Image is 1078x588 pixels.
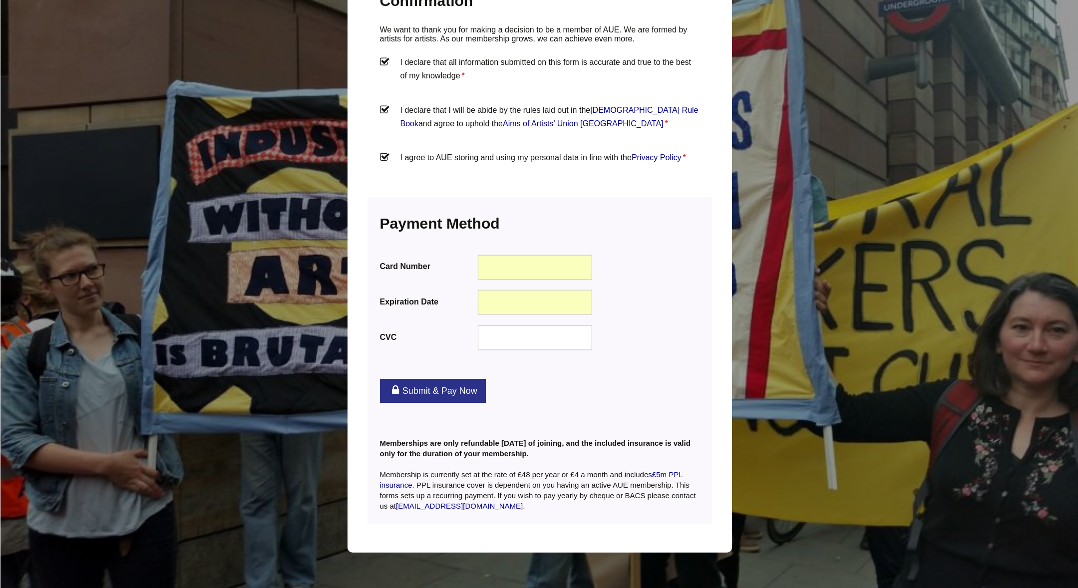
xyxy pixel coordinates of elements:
a: [EMAIL_ADDRESS][DOMAIN_NAME] [396,502,523,510]
label: CVC [380,330,476,344]
label: I declare that I will be abide by the rules laid out in the and agree to uphold the [380,103,700,133]
iframe: Secure card number input frame [485,262,586,273]
span: Membership is currently set at the rate of £48 per year or £4 a month and includes . PPL insuranc... [380,470,696,510]
label: Expiration Date [380,295,476,308]
a: [DEMOGRAPHIC_DATA] Rule Book [400,106,699,128]
iframe: Secure CVC input frame [485,332,586,343]
label: I agree to AUE storing and using my personal data in line with the [380,151,700,181]
iframe: Secure expiration date input frame [485,297,586,308]
b: Memberships are only refundable [DATE] of joining, and the included insurance is valid only for t... [380,439,691,458]
p: We want to thank you for making a decision to be a member of AUE. We are formed by artists for ar... [380,25,700,44]
a: Aims of Artists’ Union [GEOGRAPHIC_DATA] [503,119,664,128]
a: Privacy Policy [632,153,682,162]
label: I declare that all information submitted on this form is accurate and true to the best of my know... [380,55,700,85]
a: £5m PPL insurance [380,470,683,489]
label: Card Number [380,260,476,273]
a: Submit & Pay Now [380,379,486,403]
